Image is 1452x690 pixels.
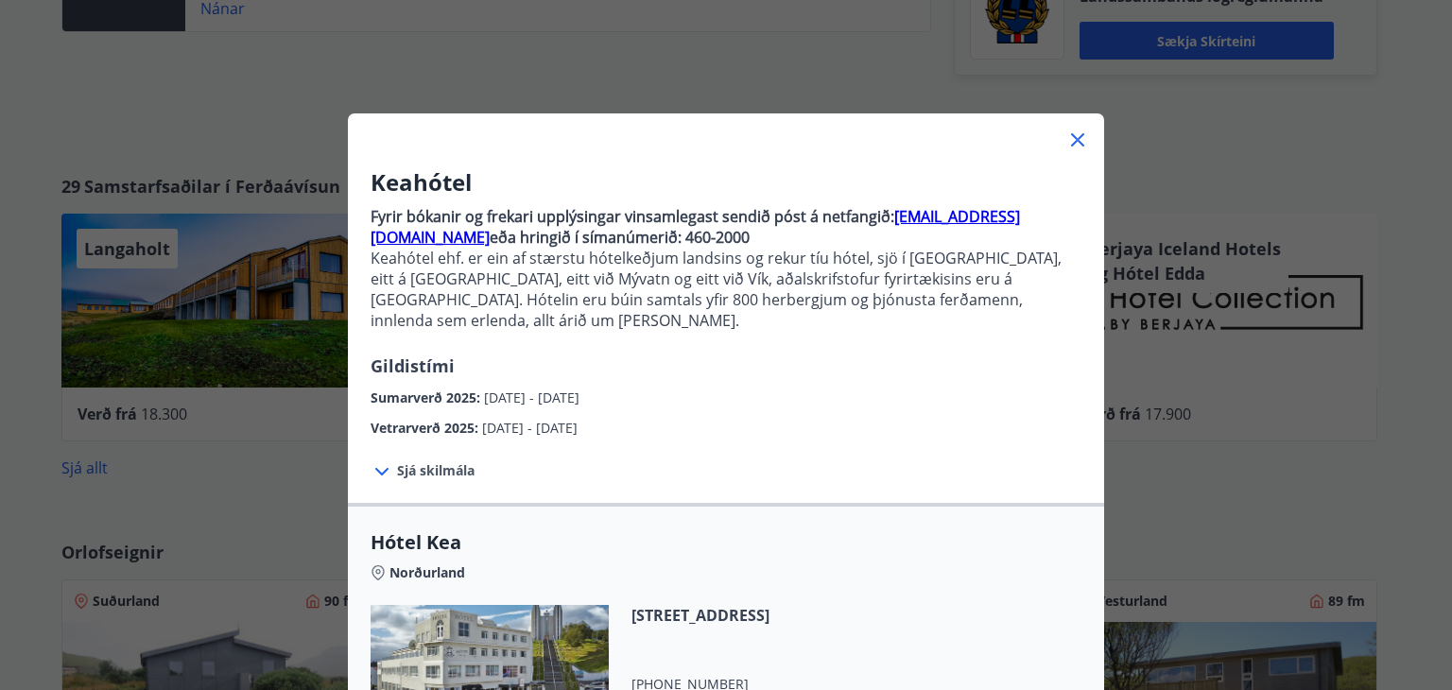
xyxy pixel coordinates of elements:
[371,419,482,437] span: Vetrarverð 2025 :
[482,419,578,437] span: [DATE] - [DATE]
[371,529,1081,556] span: Hótel Kea
[397,461,475,480] span: Sjá skilmála
[490,227,750,248] strong: eða hringið í símanúmerið: 460-2000
[371,206,1020,248] a: [EMAIL_ADDRESS][DOMAIN_NAME]
[371,166,1081,198] h3: Keahótel
[484,388,579,406] span: [DATE] - [DATE]
[389,563,465,582] span: Norðurland
[371,206,894,227] strong: Fyrir bókanir og frekari upplýsingar vinsamlegast sendið póst á netfangið:
[371,388,484,406] span: Sumarverð 2025 :
[371,354,455,377] span: Gildistími
[631,605,853,626] span: [STREET_ADDRESS]
[371,248,1081,331] p: Keahótel ehf. er ein af stærstu hótelkeðjum landsins og rekur tíu hótel, sjö í [GEOGRAPHIC_DATA],...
